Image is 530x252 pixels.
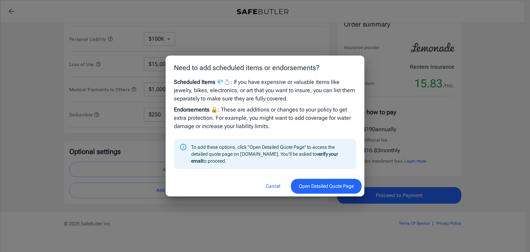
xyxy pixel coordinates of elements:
p: : These are additions or changes to your policy to get extra protection. For example, you might w... [174,106,356,130]
button: Open Detailed Quote Page [291,179,362,194]
strong: Scheduled Items 💎💍 [174,79,230,85]
p: Need to add scheduled items or endorsements? [174,62,356,73]
button: Cancel [258,179,288,194]
div: To add these options, click "Open Detailed Quote Page" to access the detailed quote page on [DOMA... [191,141,351,167]
strong: Endorsements 🔒 [174,106,218,113]
p: : If you have expensive or valuable items like jewelry, bikes, electronics, or art that you want ... [174,78,356,103]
